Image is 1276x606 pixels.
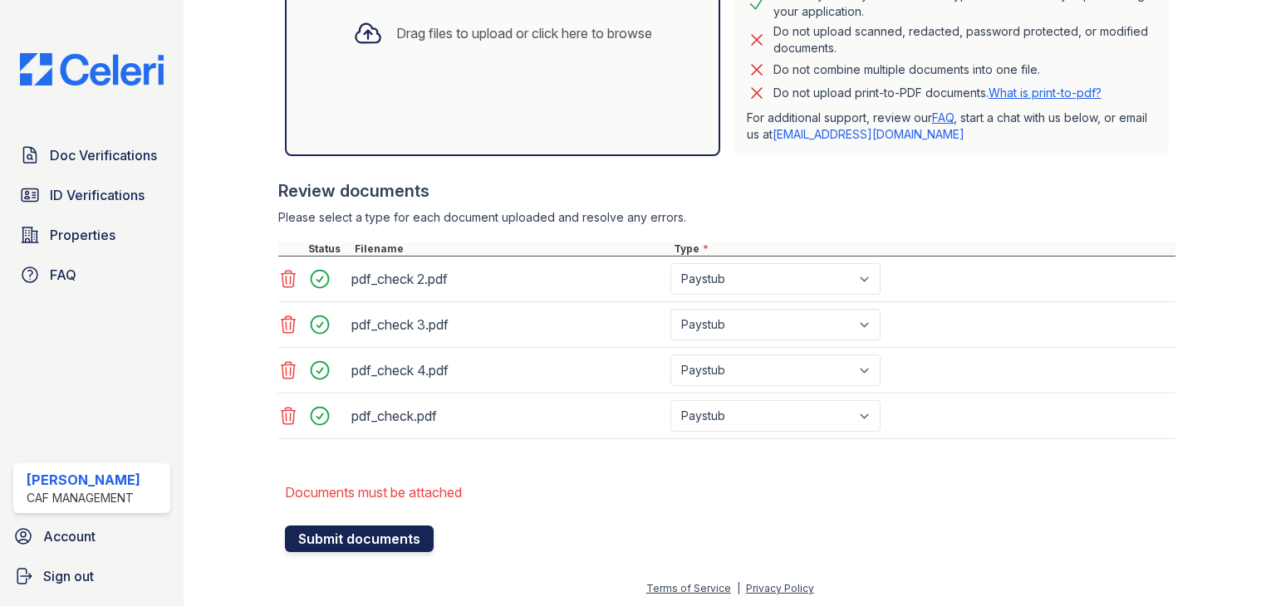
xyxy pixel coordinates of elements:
[351,242,670,256] div: Filename
[43,526,96,546] span: Account
[50,185,145,205] span: ID Verifications
[285,476,1175,509] li: Documents must be attached
[773,127,964,141] a: [EMAIL_ADDRESS][DOMAIN_NAME]
[285,525,434,552] button: Submit documents
[773,23,1156,56] div: Do not upload scanned, redacted, password protected, or modified documents.
[746,582,814,594] a: Privacy Policy
[7,560,177,593] a: Sign out
[773,85,1102,101] p: Do not upload print-to-PDF documents.
[27,490,140,506] div: CAF Management
[50,225,115,245] span: Properties
[646,582,731,594] a: Terms of Service
[278,179,1175,203] div: Review documents
[989,86,1102,100] a: What is print-to-pdf?
[773,60,1040,80] div: Do not combine multiple documents into one file.
[396,23,652,43] div: Drag files to upload or click here to browse
[7,520,177,553] a: Account
[351,403,664,429] div: pdf_check.pdf
[27,470,140,490] div: [PERSON_NAME]
[13,178,170,212] a: ID Verifications
[50,145,157,165] span: Doc Verifications
[351,357,664,384] div: pdf_check 4.pdf
[351,266,664,292] div: pdf_check 2.pdf
[13,258,170,291] a: FAQ
[305,242,351,256] div: Status
[43,566,94,586] span: Sign out
[13,139,170,172] a: Doc Verifications
[932,110,954,125] a: FAQ
[737,582,740,594] div: |
[13,218,170,252] a: Properties
[670,242,1175,256] div: Type
[747,110,1156,143] p: For additional support, review our , start a chat with us below, or email us at
[7,53,177,86] img: CE_Logo_Blue-a8612792a0a2168367f1c8372b55b34899dd931a85d93a1a3d3e32e68fde9ad4.png
[351,311,664,338] div: pdf_check 3.pdf
[278,209,1175,226] div: Please select a type for each document uploaded and resolve any errors.
[50,265,76,285] span: FAQ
